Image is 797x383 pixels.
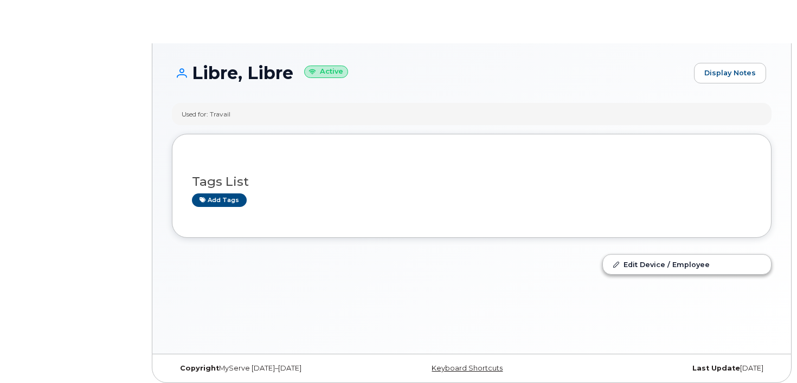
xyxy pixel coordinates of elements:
[692,364,740,372] strong: Last Update
[603,255,771,274] a: Edit Device / Employee
[172,63,689,82] h1: Libre, Libre
[180,364,219,372] strong: Copyright
[192,175,751,189] h3: Tags List
[571,364,772,373] div: [DATE]
[432,364,503,372] a: Keyboard Shortcuts
[694,63,766,83] a: Display Notes
[192,193,247,207] a: Add tags
[304,66,348,78] small: Active
[182,109,230,119] div: Used for: Travail
[172,364,372,373] div: MyServe [DATE]–[DATE]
